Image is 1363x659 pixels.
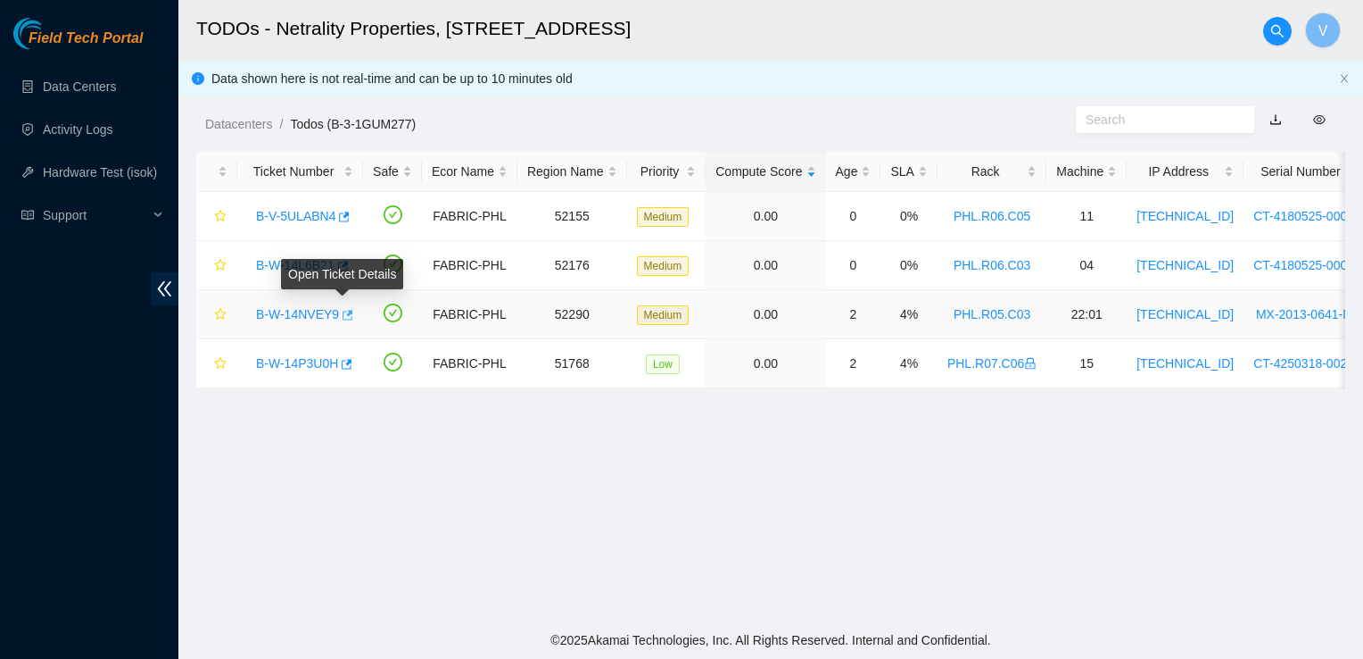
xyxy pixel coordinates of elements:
a: CT-4180525-00090 [1253,209,1361,223]
td: 0.00 [706,192,825,241]
td: 0.00 [706,339,825,388]
td: 0 [826,241,881,290]
a: B-W-14NVEY9 [256,307,339,321]
button: star [206,349,227,378]
button: star [206,251,227,279]
span: check-circle [384,254,402,273]
a: PHL.R05.C03 [954,307,1030,321]
a: PHL.R06.C03 [954,258,1030,272]
a: Data Centers [43,79,116,94]
td: 52155 [517,192,627,241]
span: double-left [151,272,178,305]
span: search [1264,24,1291,38]
td: 22:01 [1046,290,1127,339]
a: CT-4180525-00093 [1253,258,1361,272]
button: star [206,202,227,230]
span: Field Tech Portal [29,30,143,47]
a: PHL.R07.C06lock [947,356,1037,371]
button: search [1263,17,1292,46]
div: Open Ticket Details [281,259,403,289]
a: [TECHNICAL_ID] [1136,209,1234,223]
td: FABRIC-PHL [422,339,517,388]
span: lock [1024,357,1037,370]
td: FABRIC-PHL [422,290,517,339]
td: 0.00 [706,241,825,290]
span: close [1339,73,1350,84]
td: 0% [880,192,937,241]
a: B-W-14L6B21 [256,258,335,272]
button: download [1256,105,1295,134]
a: download [1269,113,1282,127]
td: 52176 [517,241,627,290]
span: star [214,210,227,224]
footer: © 2025 Akamai Technologies, Inc. All Rights Reserved. Internal and Confidential. [178,621,1363,659]
a: [TECHNICAL_ID] [1136,258,1234,272]
a: CT-4250318-00271 [1253,356,1361,371]
span: star [214,357,227,371]
td: 0.00 [706,290,825,339]
span: / [279,117,283,131]
span: check-circle [384,353,402,371]
span: star [214,259,227,273]
a: B-V-5ULABN4 [256,209,335,223]
a: Hardware Test (isok) [43,165,157,179]
td: 15 [1046,339,1127,388]
span: star [214,308,227,322]
a: Todos (B-3-1GUM277) [290,117,416,131]
span: Low [646,355,680,374]
td: FABRIC-PHL [422,241,517,290]
span: V [1318,20,1328,42]
td: 4% [880,290,937,339]
input: Search [1086,110,1230,129]
span: read [21,209,34,221]
td: 2 [826,339,881,388]
td: FABRIC-PHL [422,192,517,241]
td: 0% [880,241,937,290]
a: Datacenters [205,117,272,131]
a: Activity Logs [43,122,113,137]
td: 4% [880,339,937,388]
td: 04 [1046,241,1127,290]
a: MX-2013-0641-N1 [1256,307,1359,321]
img: Akamai Technologies [13,18,90,49]
span: check-circle [384,205,402,224]
td: 11 [1046,192,1127,241]
span: Medium [637,207,690,227]
span: Medium [637,305,690,325]
button: V [1305,13,1341,48]
button: close [1339,73,1350,85]
span: Medium [637,256,690,276]
span: eye [1313,113,1326,126]
span: Support [43,197,148,233]
td: 2 [826,290,881,339]
a: [TECHNICAL_ID] [1136,307,1234,321]
a: PHL.R06.C05 [954,209,1030,223]
button: star [206,300,227,329]
td: 51768 [517,339,627,388]
td: 0 [826,192,881,241]
span: check-circle [384,304,402,322]
a: B-W-14P3U0H [256,356,338,371]
a: Akamai TechnologiesField Tech Portal [13,32,143,55]
a: [TECHNICAL_ID] [1136,356,1234,371]
td: 52290 [517,290,627,339]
